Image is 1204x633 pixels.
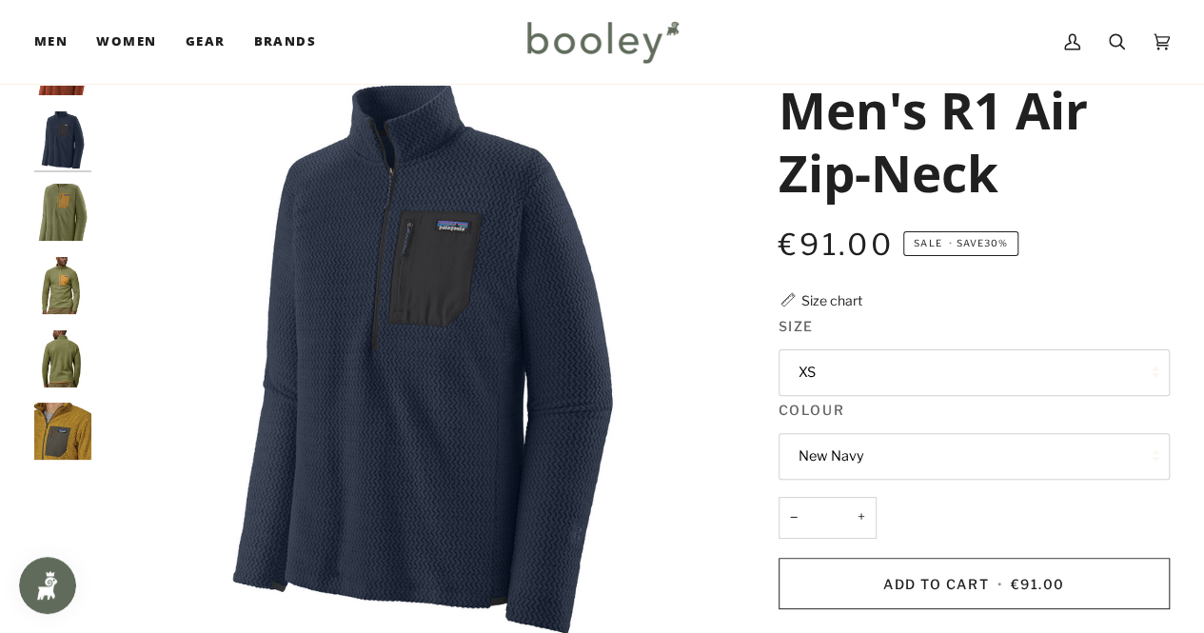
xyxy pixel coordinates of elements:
span: €91.00 [779,227,894,263]
button: XS [779,349,1170,396]
span: Size [779,316,814,336]
button: + [846,497,877,540]
input: Quantity [779,497,877,540]
span: €91.00 [1010,576,1064,592]
img: Patagonia Men's R1 Air Zip-Neck New Navy - Booley Galway [34,111,91,168]
span: Women [96,32,156,51]
span: Save [903,231,1018,256]
h1: Men's R1 Air Zip-Neck [779,78,1155,204]
img: Patagonia Men's R1 Air Zip-Neck Buckhorn Green - Booley Galway [34,184,91,241]
img: Patagonia Men's R1 Air Zip-Neck - Booley Galway [34,403,91,460]
span: Men [34,32,68,51]
em: • [944,238,956,248]
span: • [993,576,1006,592]
button: Add to Cart • €91.00 [779,558,1170,609]
button: New Navy [779,433,1170,480]
span: Gear [186,32,226,51]
span: Sale [914,238,941,248]
button: − [779,497,809,540]
div: Size chart [801,290,862,310]
img: Booley [519,14,685,69]
img: Patagonia Men's R1 Air Zip-Neck - Booley Galway [34,330,91,387]
span: Brands [253,32,316,51]
img: Patagonia Men's R1 Air Zip-Neck - Booley Galway [34,257,91,314]
span: 30% [984,238,1008,248]
iframe: Button to open loyalty program pop-up [19,557,76,614]
span: Add to Cart [883,576,989,592]
span: Colour [779,400,844,420]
